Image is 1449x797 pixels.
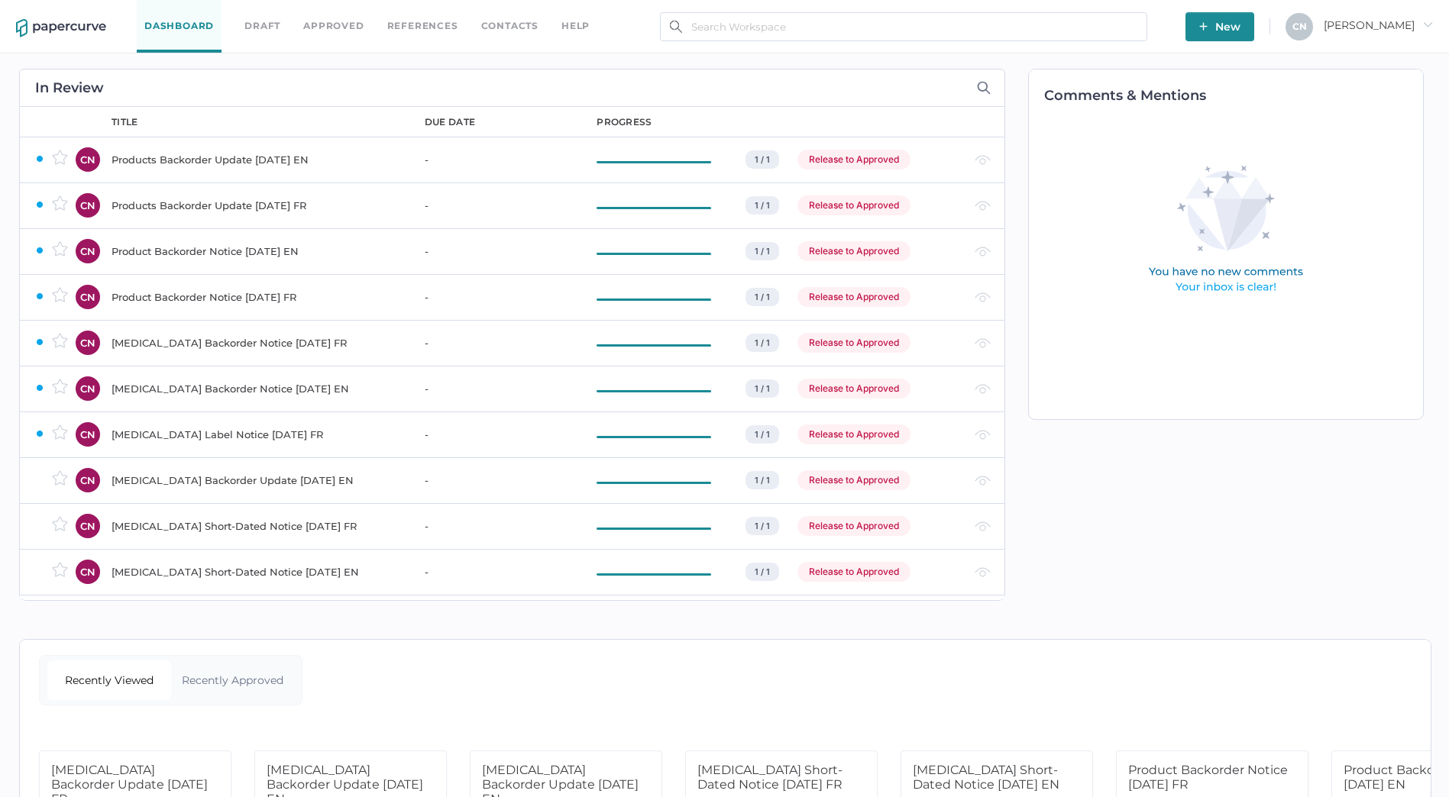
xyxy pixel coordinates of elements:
div: CN [76,376,100,401]
img: eye-light-gray.b6d092a5.svg [975,292,991,302]
h2: Comments & Mentions [1044,89,1423,102]
td: - [409,274,581,320]
span: New [1199,12,1240,41]
div: Release to Approved [797,424,910,444]
a: References [387,18,458,34]
div: 1 / 1 [746,150,779,169]
td: - [409,549,581,595]
div: CN [76,147,100,172]
div: Products Backorder Update [DATE] FR [112,196,406,215]
div: Release to Approved [797,241,910,261]
div: Release to Approved [797,333,910,353]
td: - [409,457,581,503]
img: star-inactive.70f2008a.svg [52,195,68,211]
div: CN [76,468,100,492]
div: CN [76,331,100,355]
td: - [409,228,581,274]
div: [MEDICAL_DATA] Short-Dated Notice [DATE] FR [112,517,406,535]
span: [PERSON_NAME] [1324,18,1433,32]
img: eye-light-gray.b6d092a5.svg [975,567,991,577]
img: ZaPP2z7XVwAAAABJRU5ErkJggg== [35,292,44,301]
div: [MEDICAL_DATA] Backorder Update [DATE] EN [112,471,406,489]
img: eye-light-gray.b6d092a5.svg [975,521,991,531]
img: eye-light-gray.b6d092a5.svg [975,247,991,257]
div: Release to Approved [797,562,910,582]
img: plus-white.e19ec114.svg [1199,22,1208,31]
div: 1 / 1 [746,334,779,352]
div: Product Backorder Notice [DATE] EN [112,242,406,260]
div: Release to Approved [797,150,910,169]
div: Recently Approved [171,660,295,700]
img: comments-empty-state.0193fcf7.svg [1116,153,1336,307]
img: star-inactive.70f2008a.svg [52,470,68,486]
div: CN [76,514,100,538]
img: star-inactive.70f2008a.svg [52,333,68,348]
h2: In Review [35,81,104,95]
img: ZaPP2z7XVwAAAABJRU5ErkJggg== [35,383,44,392]
span: Product Backorder Notice [DATE] FR [1128,763,1288,792]
img: papercurve-logo-colour.7244d18c.svg [16,19,106,37]
div: Release to Approved [797,379,910,398]
div: [MEDICAL_DATA] Backorder Notice [DATE] FR [112,334,406,352]
img: star-inactive.70f2008a.svg [52,150,68,165]
span: [MEDICAL_DATA] Short-Dated Notice [DATE] EN [913,763,1059,792]
td: - [409,182,581,228]
a: Approved [303,18,364,34]
div: 1 / 1 [746,471,779,489]
div: Release to Approved [797,516,910,536]
img: eye-light-gray.b6d092a5.svg [975,201,991,211]
div: 1 / 1 [746,425,779,444]
i: arrow_right [1422,19,1433,30]
div: title [112,115,138,129]
img: ZaPP2z7XVwAAAABJRU5ErkJggg== [35,429,44,438]
img: star-inactive.70f2008a.svg [52,241,68,257]
div: Product Backorder Notice [DATE] FR [112,288,406,306]
div: due date [425,115,475,129]
div: CN [76,285,100,309]
div: Release to Approved [797,287,910,307]
div: CN [76,193,100,218]
span: [MEDICAL_DATA] Short-Dated Notice [DATE] FR [697,763,843,792]
img: ZaPP2z7XVwAAAABJRU5ErkJggg== [35,246,44,255]
div: 1 / 1 [746,563,779,581]
td: - [409,595,581,641]
div: 1 / 1 [746,517,779,535]
a: Draft [244,18,280,34]
img: ZaPP2z7XVwAAAABJRU5ErkJggg== [35,337,44,347]
td: - [409,137,581,182]
div: Release to Approved [797,195,910,215]
div: 1 / 1 [746,379,779,398]
img: ZaPP2z7XVwAAAABJRU5ErkJggg== [35,154,44,163]
img: star-inactive.70f2008a.svg [52,379,68,394]
td: - [409,366,581,411]
div: help [561,18,590,34]
img: star-inactive.70f2008a.svg [52,562,68,577]
div: 1 / 1 [746,288,779,306]
div: CN [76,239,100,263]
div: [MEDICAL_DATA] Label Notice [DATE] FR [112,425,406,444]
div: Products Backorder Update [DATE] EN [112,150,406,169]
div: progress [597,115,652,129]
div: 1 / 1 [746,242,779,260]
img: eye-light-gray.b6d092a5.svg [975,384,991,394]
div: [MEDICAL_DATA] Backorder Notice [DATE] EN [112,379,406,398]
img: eye-light-gray.b6d092a5.svg [975,476,991,486]
a: Contacts [481,18,539,34]
img: star-inactive.70f2008a.svg [52,287,68,302]
div: CN [76,422,100,447]
img: search-icon-expand.c6106642.svg [977,81,991,95]
td: - [409,411,581,457]
span: C N [1292,21,1307,32]
img: eye-light-gray.b6d092a5.svg [975,155,991,165]
img: star-inactive.70f2008a.svg [52,424,68,440]
img: eye-light-gray.b6d092a5.svg [975,338,991,348]
img: eye-light-gray.b6d092a5.svg [975,430,991,440]
div: [MEDICAL_DATA] Short-Dated Notice [DATE] EN [112,563,406,581]
input: Search Workspace [660,12,1147,41]
td: - [409,503,581,549]
div: Recently Viewed [47,660,171,700]
img: star-inactive.70f2008a.svg [52,516,68,531]
img: search.bf03fe8b.svg [670,21,682,33]
div: 1 / 1 [746,196,779,215]
div: CN [76,560,100,584]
